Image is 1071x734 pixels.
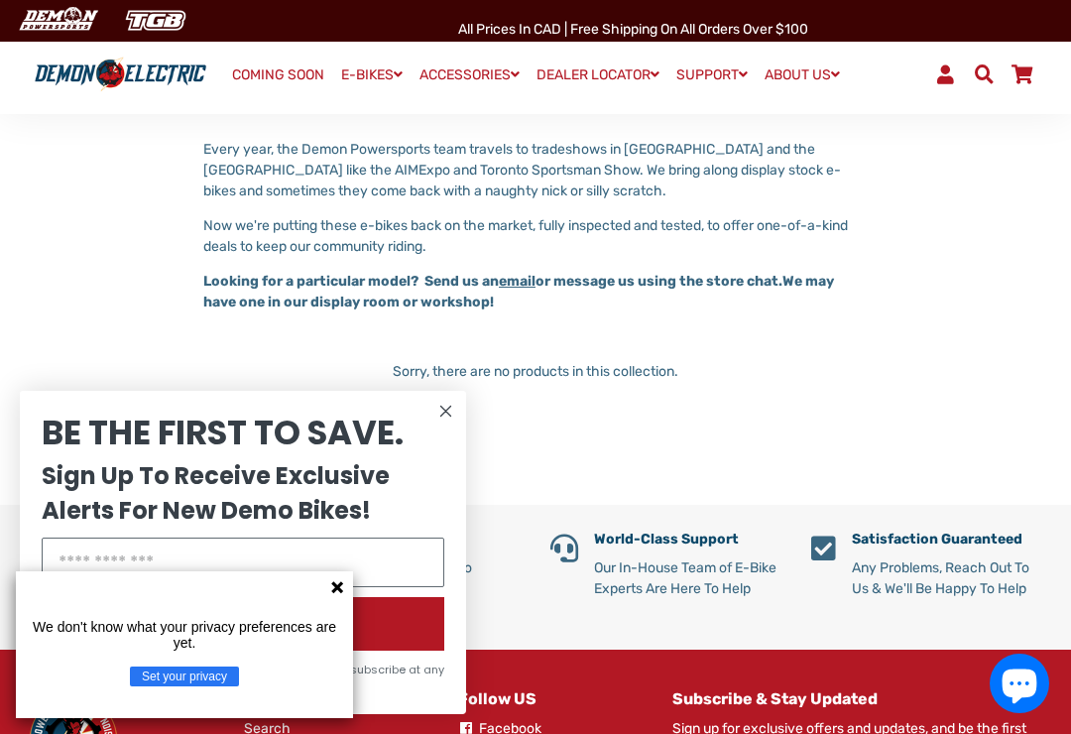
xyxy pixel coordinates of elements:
[334,61,410,89] a: E-BIKES
[413,61,527,89] a: ACCESSORIES
[10,4,105,37] img: Demon Electric
[433,399,458,424] button: Close dialog
[42,409,404,456] strong: BE THE FIRST TO SAVE.
[530,61,666,89] a: DEALER LOCATOR
[203,215,868,257] p: Now we're putting these e-bikes back on the market, fully inspected and tested, to offer one-of-a...
[458,689,643,708] h4: Follow US
[672,689,1041,708] h4: Subscribe & Stay Updated
[852,557,1042,599] p: Any Problems, Reach Out To Us & We'll Be Happy To Help
[458,21,808,38] span: All Prices in CAD | Free shipping on all orders over $100
[499,273,535,290] a: email
[594,532,781,549] h5: World-Class Support
[203,273,782,290] strong: Looking for a particular model? Send us an or message us using the store chat.
[130,667,239,686] button: Set your privacy
[30,361,1041,382] p: Sorry, there are no products in this collection.
[30,57,211,92] img: Demon Electric logo
[203,139,868,201] p: Every year, the Demon Powersports team travels to tradeshows in [GEOGRAPHIC_DATA] and the [GEOGRA...
[852,532,1042,549] h5: Satisfaction Guaranteed
[984,654,1055,718] inbox-online-store-chat: Shopify online store chat
[42,538,444,587] input: Email Address
[42,459,390,527] strong: Sign Up To Receive Exclusive Alerts For New Demo Bikes!
[24,619,345,651] p: We don't know what your privacy preferences are yet.
[669,61,755,89] a: SUPPORT
[758,61,847,89] a: ABOUT US
[203,273,834,310] strong: We may have one in our display room or workshop!
[594,557,781,599] p: Our In-House Team of E-Bike Experts Are Here To Help
[225,61,331,89] a: COMING SOON
[115,4,196,37] img: TGB Canada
